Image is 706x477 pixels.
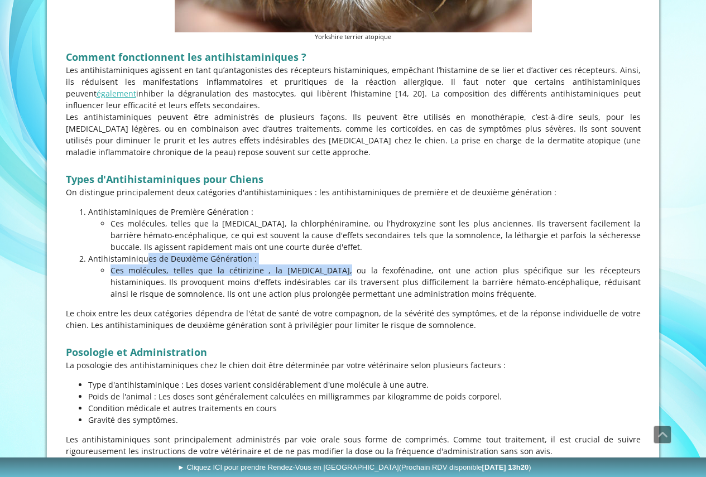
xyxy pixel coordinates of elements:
figcaption: Yorkshire terrier atopique [175,32,532,42]
p: Antihistaminiques de Première Génération : [88,206,641,218]
a: également [97,88,136,99]
span: Défiler vers le haut [654,426,671,443]
p: Condition médicale et autres traitements en cours [88,402,641,414]
b: [DATE] 13h20 [482,463,529,471]
p: Gravité des symptômes. [88,414,641,426]
p: Ces molécules, telles que la cétirizine , la [MEDICAL_DATA], ou la fexofénadine, ont une action p... [111,264,641,300]
span: ► Cliquez ICI pour prendre Rendez-Vous en [GEOGRAPHIC_DATA] [177,463,531,471]
p: Ces molécules, telles que la [MEDICAL_DATA], la chlorphéniramine, ou l'hydroxyzine sont les plus ... [111,218,641,253]
p: Les antihistaminiques agissent en tant qu’antagonistes des récepteurs histaminiques, empêchant l’... [66,64,641,111]
a: Défiler vers le haut [654,426,671,444]
span: Comment fonctionnent les antihistaminiques ? [66,50,306,64]
strong: Posologie et Administration [66,345,207,359]
span: (Prochain RDV disponible ) [399,463,531,471]
p: Type d'antihistaminique : Les doses varient considérablement d'une molécule à une autre. [88,379,641,391]
p: Poids de l'animal : Les doses sont généralement calculées en milligrammes par kilogramme de poids... [88,391,641,402]
p: Antihistaminiques de Deuxième Génération : [88,253,641,264]
p: La posologie des antihistaminiques chez le chien doit être déterminée par votre vétérinaire selon... [66,359,641,371]
strong: Types d'Antihistaminiques pour Chiens [66,172,263,186]
p: On distingue principalement deux catégories d'antihistaminiques : les antihistaminiques de premiè... [66,186,641,198]
p: Les antihistaminiques sont principalement administrés par voie orale sous forme de comprimés. Com... [66,433,641,457]
p: Les antihistaminiques peuvent être administrés de plusieurs façons. Ils peuvent être utilisés en ... [66,111,641,158]
p: Le choix entre les deux catégories dépendra de l'état de santé de votre compagnon, de la sévérité... [66,307,641,331]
